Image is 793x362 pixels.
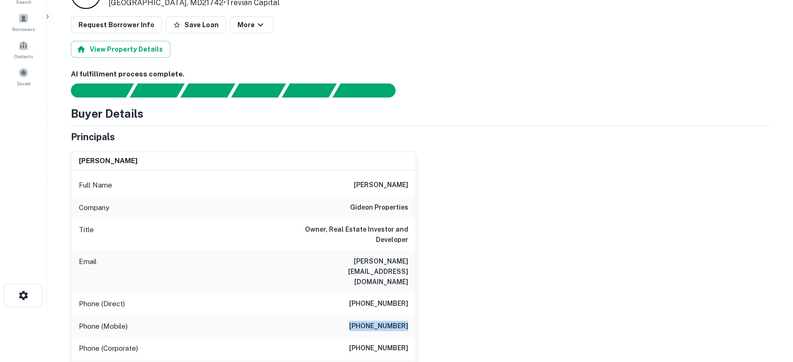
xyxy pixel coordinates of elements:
p: Phone (Mobile) [79,321,128,332]
button: View Property Details [71,41,170,58]
p: Phone (Corporate) [79,343,138,354]
h6: [PHONE_NUMBER] [349,321,408,332]
h6: [PHONE_NUMBER] [349,298,408,309]
h6: AI fulfillment process complete. [71,69,769,80]
div: AI fulfillment process complete. [333,83,407,98]
p: Title [79,224,94,245]
button: Save Loan [166,16,226,33]
div: Principals found, still searching for contact information. This may take time... [282,83,336,98]
p: Company [79,202,109,213]
p: Full Name [79,180,112,191]
span: Saved [17,80,30,87]
a: Contacts [3,37,44,62]
iframe: Chat Widget [746,287,793,332]
span: Borrowers [12,25,35,33]
h4: Buyer Details [71,105,144,122]
a: Saved [3,64,44,89]
div: Sending borrower request to AI... [60,83,130,98]
h6: Owner, Real Estate Investor and Developer [296,224,408,245]
div: Principals found, AI now looking for contact information... [231,83,286,98]
button: Request Borrower Info [71,16,162,33]
div: Documents found, AI parsing details... [180,83,235,98]
p: Phone (Direct) [79,298,125,309]
a: Borrowers [3,9,44,35]
h6: gideon properties [350,202,408,213]
h6: [PERSON_NAME] [79,156,137,166]
h5: Principals [71,130,115,144]
h6: [PHONE_NUMBER] [349,343,408,354]
div: Your request is received and processing... [130,83,184,98]
span: Contacts [14,53,33,60]
h6: [PERSON_NAME] [354,180,408,191]
p: Email [79,256,97,287]
button: More [230,16,274,33]
h6: [PERSON_NAME][EMAIL_ADDRESS][DOMAIN_NAME] [296,256,408,287]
